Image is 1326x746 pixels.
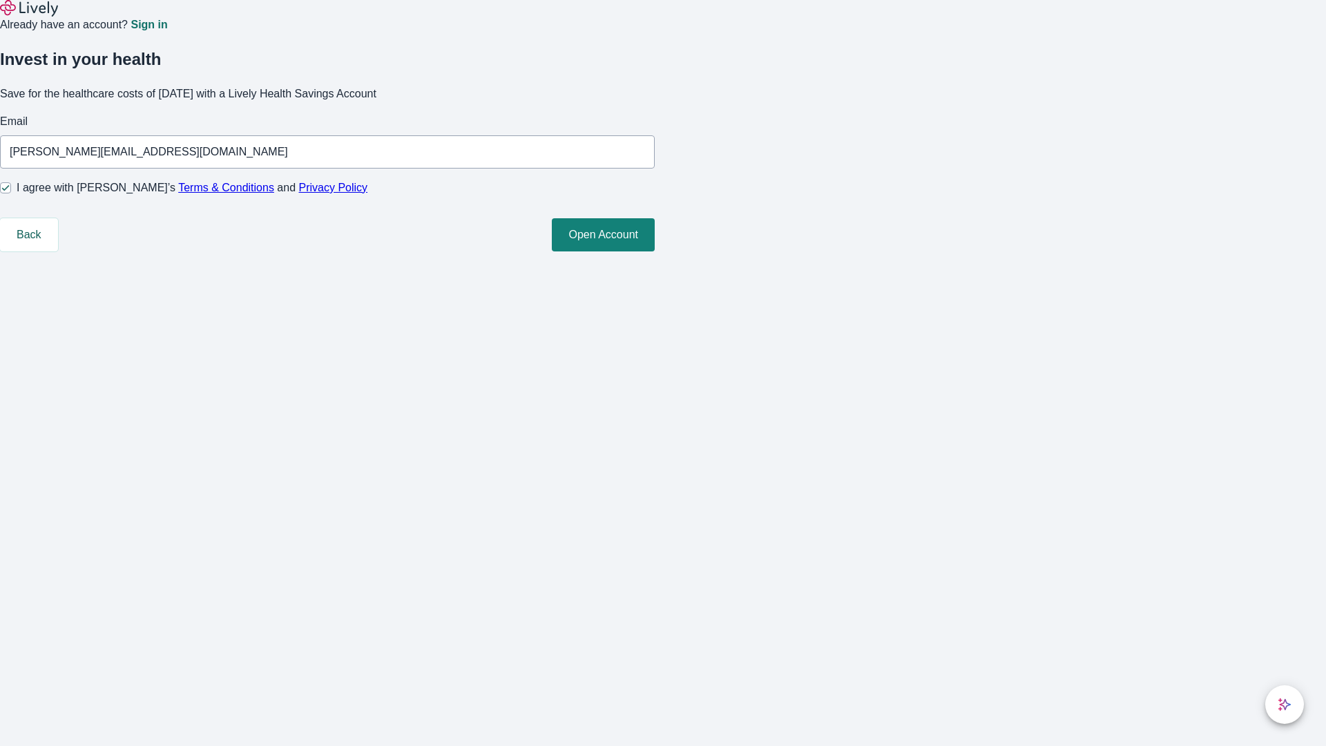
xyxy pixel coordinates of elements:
button: Open Account [552,218,655,251]
a: Terms & Conditions [178,182,274,193]
svg: Lively AI Assistant [1278,698,1291,711]
span: I agree with [PERSON_NAME]’s and [17,180,367,196]
a: Sign in [131,19,167,30]
a: Privacy Policy [299,182,368,193]
button: chat [1265,685,1304,724]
